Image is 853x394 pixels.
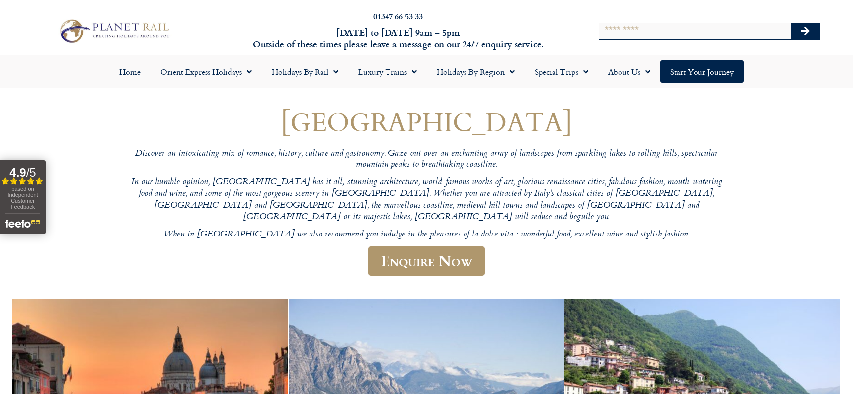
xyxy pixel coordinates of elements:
[525,60,598,83] a: Special Trips
[129,177,725,223] p: In our humble opinion, [GEOGRAPHIC_DATA] has it all; stunning architecture, world-famous works of...
[262,60,348,83] a: Holidays by Rail
[348,60,427,83] a: Luxury Trains
[129,229,725,240] p: When in [GEOGRAPHIC_DATA] we also recommend you indulge in the pleasures of la dolce vita : wonde...
[791,23,820,39] button: Search
[598,60,660,83] a: About Us
[55,17,172,46] img: Planet Rail Train Holidays Logo
[151,60,262,83] a: Orient Express Holidays
[368,246,485,276] a: Enquire Now
[230,27,566,50] h6: [DATE] to [DATE] 9am – 5pm Outside of these times please leave a message on our 24/7 enquiry serv...
[427,60,525,83] a: Holidays by Region
[129,148,725,171] p: Discover an intoxicating mix of romance, history, culture and gastronomy. Gaze out over an enchan...
[373,10,423,22] a: 01347 66 53 33
[109,60,151,83] a: Home
[660,60,744,83] a: Start your Journey
[129,107,725,136] h1: [GEOGRAPHIC_DATA]
[5,60,848,83] nav: Menu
